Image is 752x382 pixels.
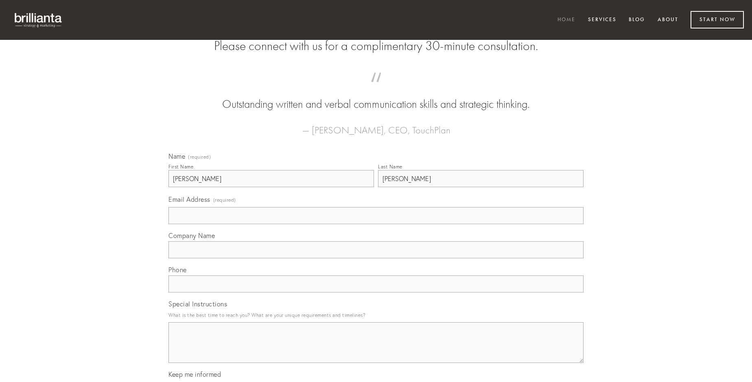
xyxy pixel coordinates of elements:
[691,11,744,28] a: Start Now
[168,152,185,160] span: Name
[583,13,622,27] a: Services
[168,231,215,240] span: Company Name
[181,112,571,138] figcaption: — [PERSON_NAME], CEO, TouchPlan
[168,195,210,203] span: Email Address
[652,13,684,27] a: About
[213,194,236,205] span: (required)
[181,81,571,96] span: “
[168,310,584,321] p: What is the best time to reach you? What are your unique requirements and timelines?
[168,164,193,170] div: First Name
[168,38,584,54] h2: Please connect with us for a complimentary 30-minute consultation.
[168,266,187,274] span: Phone
[188,155,211,159] span: (required)
[181,81,571,112] blockquote: Outstanding written and verbal communication skills and strategic thinking.
[168,370,221,378] span: Keep me informed
[8,8,69,32] img: brillianta - research, strategy, marketing
[623,13,650,27] a: Blog
[378,164,402,170] div: Last Name
[552,13,581,27] a: Home
[168,300,227,308] span: Special Instructions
